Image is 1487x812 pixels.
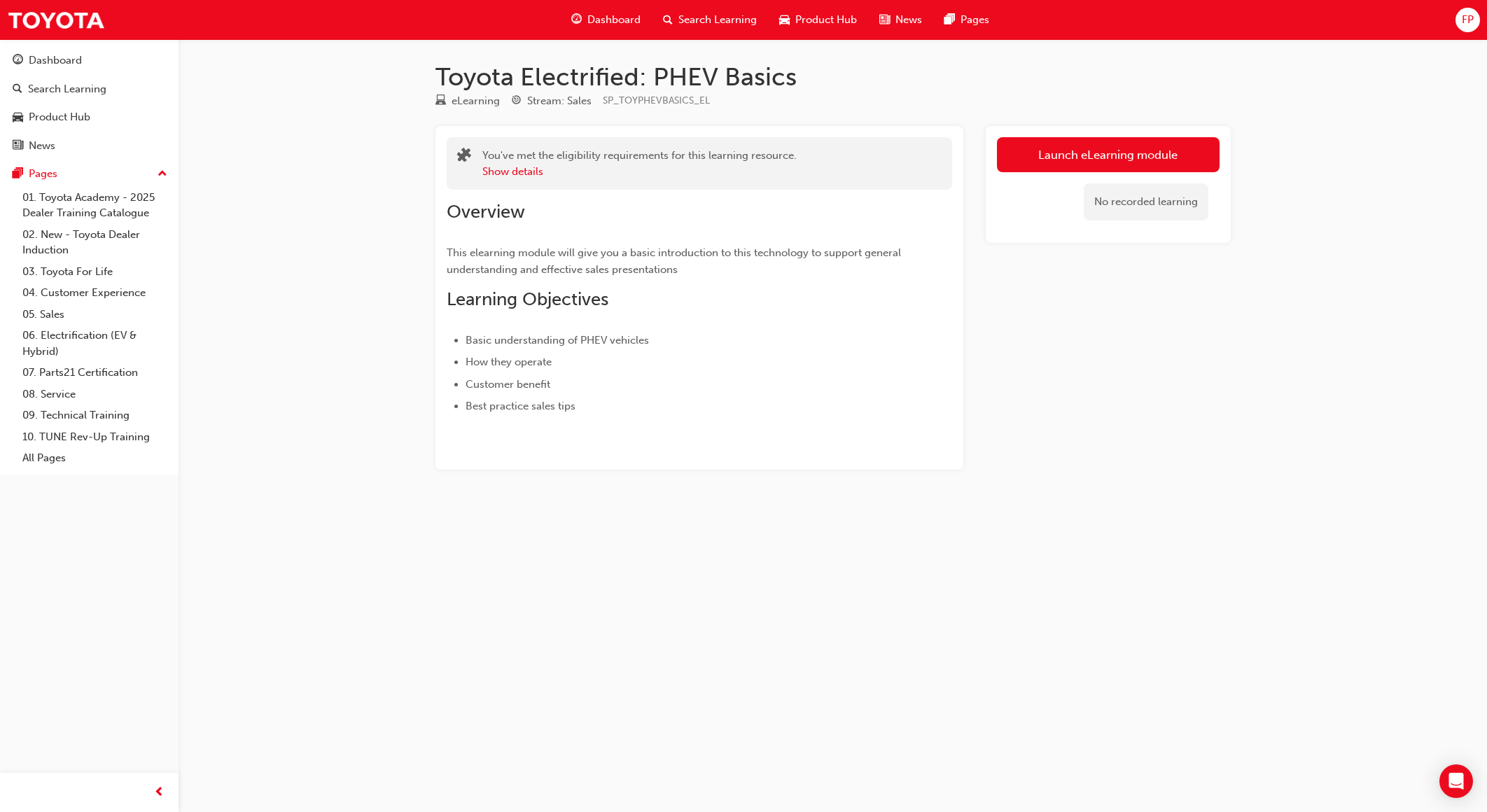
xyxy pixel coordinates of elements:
[29,109,90,125] div: Product Hub
[6,48,173,73] a: Dashboard
[6,161,173,187] button: Pages
[1084,183,1208,220] div: No recorded learning
[795,12,857,28] span: Product Hub
[17,362,173,384] a: 07. Parts21 Certification
[6,45,173,161] button: DashboardSearch LearningProduct HubNews
[158,165,167,183] span: up-icon
[13,140,23,153] span: news-icon
[466,378,550,391] span: Customer benefit
[17,261,173,283] a: 03. Toyota For Life
[29,138,55,154] div: News
[663,11,673,29] span: search-icon
[435,62,1231,92] h1: Toyota Electrified: PHEV Basics
[6,76,173,102] a: Search Learning
[678,12,757,28] span: Search Learning
[435,95,446,108] span: learningResourceType_ELEARNING-icon
[879,11,890,29] span: news-icon
[587,12,641,28] span: Dashboard
[29,166,57,182] div: Pages
[6,133,173,159] a: News
[17,405,173,426] a: 09. Technical Training
[1439,764,1473,798] div: Open Intercom Messenger
[17,447,173,469] a: All Pages
[961,12,989,28] span: Pages
[868,6,933,34] a: news-iconNews
[482,164,543,180] button: Show details
[466,400,575,412] span: Best practice sales tips
[17,325,173,362] a: 06. Electrification (EV & Hybrid)
[895,12,922,28] span: News
[603,94,710,106] span: Learning resource code
[7,4,105,36] img: Trak
[13,168,23,181] span: pages-icon
[466,356,552,368] span: How they operate
[17,187,173,224] a: 01. Toyota Academy - 2025 Dealer Training Catalogue
[17,224,173,261] a: 02. New - Toyota Dealer Induction
[527,93,592,109] div: Stream: Sales
[17,282,173,304] a: 04. Customer Experience
[560,6,652,34] a: guage-iconDashboard
[997,137,1220,172] a: Launch eLearning module
[779,11,790,29] span: car-icon
[447,246,904,276] span: This elearning module will give you a basic introduction to this technology to support general un...
[447,201,525,223] span: Overview
[154,784,165,801] span: prev-icon
[29,52,82,69] div: Dashboard
[452,93,500,109] div: eLearning
[482,148,797,179] div: You've met the eligibility requirements for this learning resource.
[511,92,592,110] div: Stream
[17,384,173,405] a: 08. Service
[6,104,173,130] a: Product Hub
[944,11,955,29] span: pages-icon
[1462,12,1474,28] span: FP
[466,334,649,346] span: Basic understanding of PHEV vehicles
[511,95,522,108] span: target-icon
[447,288,608,310] span: Learning Objectives
[13,83,22,96] span: search-icon
[17,426,173,448] a: 10. TUNE Rev-Up Training
[933,6,1000,34] a: pages-iconPages
[17,304,173,325] a: 05. Sales
[13,111,23,124] span: car-icon
[28,81,106,97] div: Search Learning
[435,92,500,110] div: Type
[652,6,768,34] a: search-iconSearch Learning
[1455,8,1480,32] button: FP
[13,55,23,67] span: guage-icon
[457,149,471,165] span: puzzle-icon
[571,11,582,29] span: guage-icon
[768,6,868,34] a: car-iconProduct Hub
